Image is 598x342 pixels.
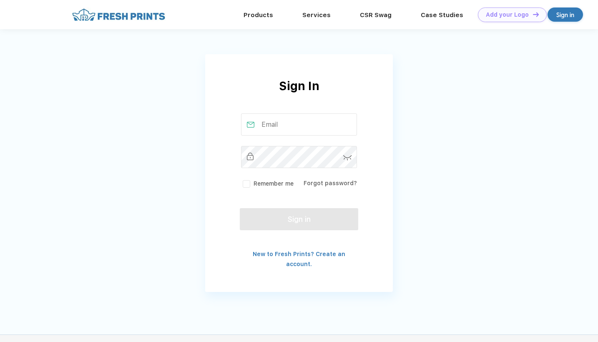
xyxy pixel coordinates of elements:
[205,77,393,113] div: Sign In
[360,11,392,19] a: CSR Swag
[247,153,254,160] img: password_inactive.svg
[556,10,574,20] div: Sign in
[253,251,345,267] a: New to Fresh Prints? Create an account.
[486,11,529,18] div: Add your Logo
[241,179,294,188] label: Remember me
[304,180,357,186] a: Forgot password?
[302,11,331,19] a: Services
[240,208,358,230] button: Sign in
[533,12,539,17] img: DT
[244,11,273,19] a: Products
[247,122,254,128] img: email_active.svg
[241,113,357,136] input: Email
[70,8,168,22] img: fo%20logo%202.webp
[548,8,583,22] a: Sign in
[343,155,352,161] img: password-icon.svg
